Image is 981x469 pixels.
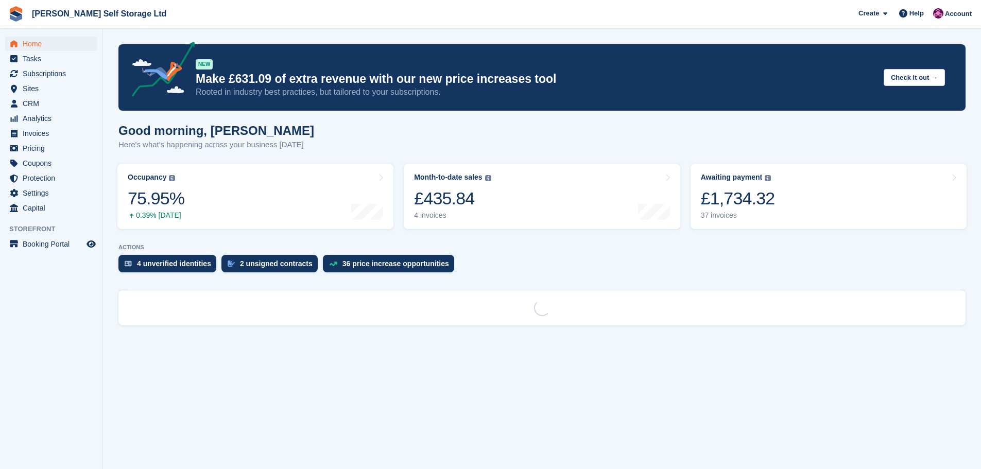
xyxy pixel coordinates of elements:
span: Protection [23,171,84,185]
img: stora-icon-8386f47178a22dfd0bd8f6a31ec36ba5ce8667c1dd55bd0f319d3a0aa187defe.svg [8,6,24,22]
div: Awaiting payment [701,173,763,182]
p: ACTIONS [118,244,966,251]
span: Settings [23,186,84,200]
p: Make £631.09 of extra revenue with our new price increases tool [196,72,875,86]
span: Capital [23,201,84,215]
a: menu [5,141,97,155]
a: Month-to-date sales £435.84 4 invoices [404,164,680,229]
a: menu [5,51,97,66]
img: price_increase_opportunities-93ffe204e8149a01c8c9dc8f82e8f89637d9d84a8eef4429ea346261dce0b2c0.svg [329,262,337,266]
span: Account [945,9,972,19]
a: Awaiting payment £1,734.32 37 invoices [691,164,967,229]
a: menu [5,171,97,185]
a: menu [5,111,97,126]
span: Home [23,37,84,51]
a: menu [5,156,97,170]
span: Help [909,8,924,19]
a: menu [5,126,97,141]
a: menu [5,81,97,96]
a: Occupancy 75.95% 0.39% [DATE] [117,164,393,229]
div: Month-to-date sales [414,173,482,182]
div: 36 price increase opportunities [342,259,449,268]
div: 75.95% [128,188,184,209]
span: Invoices [23,126,84,141]
span: Storefront [9,224,102,234]
div: £1,734.32 [701,188,775,209]
span: Subscriptions [23,66,84,81]
a: menu [5,237,97,251]
div: 4 unverified identities [137,259,211,268]
span: Analytics [23,111,84,126]
p: Rooted in industry best practices, but tailored to your subscriptions. [196,86,875,98]
a: Preview store [85,238,97,250]
img: icon-info-grey-7440780725fd019a000dd9b08b2336e03edf1995a4989e88bcd33f0948082b44.svg [169,175,175,181]
a: 2 unsigned contracts [221,255,323,277]
span: Sites [23,81,84,96]
img: icon-info-grey-7440780725fd019a000dd9b08b2336e03edf1995a4989e88bcd33f0948082b44.svg [765,175,771,181]
span: Booking Portal [23,237,84,251]
h1: Good morning, [PERSON_NAME] [118,124,314,137]
a: 4 unverified identities [118,255,221,277]
span: Coupons [23,156,84,170]
a: menu [5,37,97,51]
button: Check it out → [884,69,945,86]
span: CRM [23,96,84,111]
img: Lydia Wild [933,8,943,19]
div: Occupancy [128,173,166,182]
div: 0.39% [DATE] [128,211,184,220]
p: Here's what's happening across your business [DATE] [118,139,314,151]
div: 2 unsigned contracts [240,259,313,268]
img: contract_signature_icon-13c848040528278c33f63329250d36e43548de30e8caae1d1a13099fd9432cc5.svg [228,260,235,267]
span: Tasks [23,51,84,66]
img: icon-info-grey-7440780725fd019a000dd9b08b2336e03edf1995a4989e88bcd33f0948082b44.svg [485,175,491,181]
a: menu [5,186,97,200]
span: Create [858,8,879,19]
div: 4 invoices [414,211,491,220]
a: menu [5,66,97,81]
img: verify_identity-adf6edd0f0f0b5bbfe63781bf79b02c33cf7c696d77639b501bdc392416b5a36.svg [125,260,132,267]
a: [PERSON_NAME] Self Storage Ltd [28,5,170,22]
span: Pricing [23,141,84,155]
div: £435.84 [414,188,491,209]
div: 37 invoices [701,211,775,220]
a: 36 price increase opportunities [323,255,459,277]
a: menu [5,96,97,111]
img: price-adjustments-announcement-icon-8257ccfd72463d97f412b2fc003d46551f7dbcb40ab6d574587a9cd5c0d94... [123,42,195,100]
a: menu [5,201,97,215]
div: NEW [196,59,213,70]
